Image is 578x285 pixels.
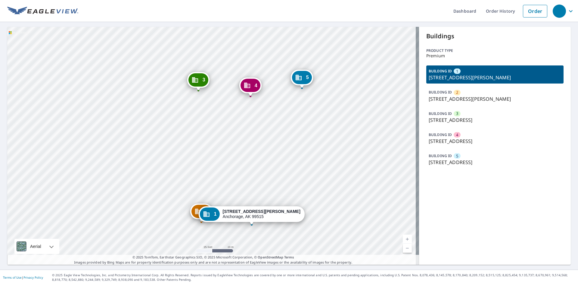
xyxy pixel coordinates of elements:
div: Dropped pin, building 5, Commercial property, 1120 E 112th Ave Anchorage, AK 99515 [291,70,313,88]
p: Premium [426,53,564,58]
p: [STREET_ADDRESS][PERSON_NAME] [429,95,561,103]
p: [STREET_ADDRESS] [429,116,561,124]
p: BUILDING ID [429,111,452,116]
a: Privacy Policy [23,275,43,280]
span: 1 [214,212,216,216]
a: Current Level 19, Zoom Out [403,244,412,253]
div: Dropped pin, building 1, Commercial property, 1103 Ramona St Anchorage, AK 99515 [198,206,304,225]
div: Dropped pin, building 2, Commercial property, 1102 Oren Ave Anchorage, AK 99515 [190,204,213,222]
a: Terms of Use [3,275,22,280]
a: Current Level 19, Zoom In [403,235,412,244]
p: Images provided by Bing Maps are for property identification purposes only and are not a represen... [7,255,419,265]
div: Dropped pin, building 4, Commercial property, 1110 E 112th Ave Anchorage, AK 99515 [239,78,262,96]
p: | [3,276,43,279]
p: [STREET_ADDRESS] [429,159,561,166]
strong: [STREET_ADDRESS][PERSON_NAME] [223,209,300,214]
div: Anchorage, AK 99515 [223,209,300,219]
p: [STREET_ADDRESS][PERSON_NAME] [429,74,561,81]
span: 3 [456,111,458,116]
span: 1 [456,68,458,74]
span: 2 [456,90,458,95]
span: © 2025 TomTom, Earthstar Geographics SIO, © 2025 Microsoft Corporation, © [132,255,294,260]
p: BUILDING ID [429,153,452,158]
span: 5 [306,75,309,80]
img: EV Logo [7,7,78,16]
p: BUILDING ID [429,132,452,137]
a: Terms [284,255,294,259]
p: Buildings [426,32,564,41]
p: Product type [426,48,564,53]
p: [STREET_ADDRESS] [429,138,561,145]
span: 3 [203,78,205,82]
div: Aerial [14,239,59,254]
a: Order [523,5,547,17]
span: 4 [456,132,458,138]
div: Dropped pin, building 3, Commercial property, 1100 E 112th Ave Anchorage, AK 99515 [187,72,210,91]
p: BUILDING ID [429,90,452,95]
div: Aerial [28,239,43,254]
p: © 2025 Eagle View Technologies, Inc. and Pictometry International Corp. All Rights Reserved. Repo... [52,273,575,282]
span: 4 [255,83,257,88]
span: 5 [456,153,458,159]
p: BUILDING ID [429,68,452,74]
a: OpenStreetMap [258,255,283,259]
